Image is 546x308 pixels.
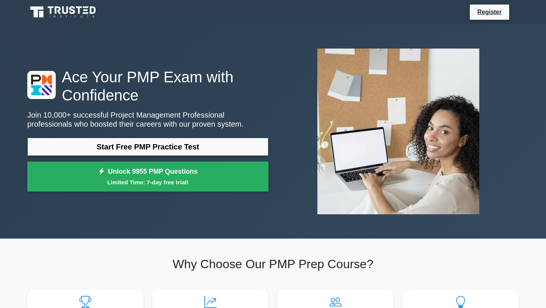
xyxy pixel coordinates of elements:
a: Start Free PMP Practice Test [27,138,268,156]
a: Unlock 9955 PMP QuestionsLimited Time: 7-day free trial! [27,162,268,192]
small: Limited Time: 7-day free trial! [37,178,259,187]
h1: Ace Your PMP Exam with Confidence [27,68,268,104]
p: Join 10,000+ successful Project Management Professional professionals who boosted their careers w... [27,110,268,129]
h2: Why Choose Our PMP Prep Course? [27,257,519,271]
a: Register [473,7,506,17]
